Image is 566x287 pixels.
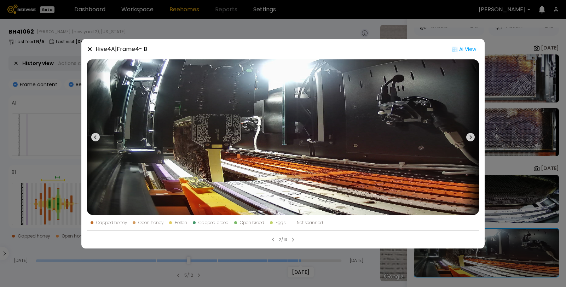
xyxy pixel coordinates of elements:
img: 20250806_150858_-0700-a-2290-back-41062-CCHYHCHH.jpg [87,59,479,215]
div: Hive 4 A | [96,45,147,53]
div: Ai View [449,45,479,54]
div: Eggs [276,221,285,225]
div: Open brood [240,221,264,225]
div: Capped brood [198,221,229,225]
div: Capped honey [96,221,127,225]
div: 2/13 [279,236,287,243]
span: - B [139,45,147,53]
div: Not scanned [297,221,323,225]
div: Open honey [138,221,163,225]
strong: Frame 4 [117,45,139,53]
div: Pollen [175,221,187,225]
